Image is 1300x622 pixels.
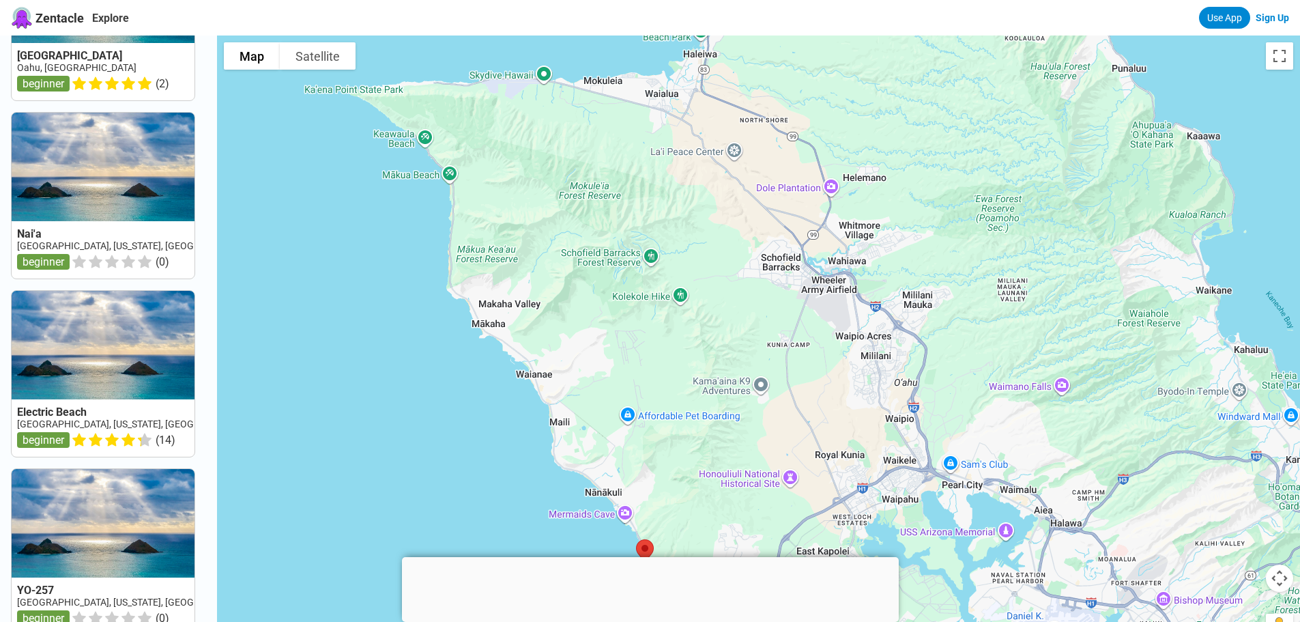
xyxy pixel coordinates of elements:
button: Show street map [224,42,280,70]
a: [GEOGRAPHIC_DATA], [US_STATE], [GEOGRAPHIC_DATA] [17,597,257,608]
a: [GEOGRAPHIC_DATA], [US_STATE], [GEOGRAPHIC_DATA] [17,240,257,251]
a: Zentacle logoZentacle [11,7,84,29]
a: Oahu, [GEOGRAPHIC_DATA] [17,62,136,73]
button: Toggle fullscreen view [1266,42,1293,70]
a: Sign Up [1256,12,1289,23]
img: Zentacle logo [11,7,33,29]
a: [GEOGRAPHIC_DATA], [US_STATE], [GEOGRAPHIC_DATA] [17,419,257,429]
button: Map camera controls [1266,565,1293,592]
a: Explore [92,12,129,25]
a: Use App [1199,7,1250,29]
span: Zentacle [35,11,84,25]
iframe: Advertisement [402,557,899,619]
button: Show satellite imagery [280,42,356,70]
